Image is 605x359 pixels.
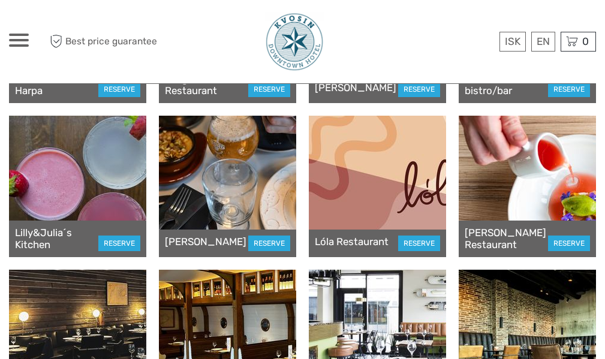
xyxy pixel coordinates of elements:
[315,82,396,93] a: [PERSON_NAME]
[165,236,246,248] a: [PERSON_NAME]
[15,73,98,97] a: La Primavera - Harpa
[98,82,140,97] a: RESERVE
[248,82,290,97] a: RESERVE
[98,236,140,251] a: RESERVE
[315,236,389,248] a: Lóla Restaurant
[580,35,591,47] span: 0
[15,227,98,251] a: Lilly&Julia´s Kitchen
[505,35,520,47] span: ISK
[17,21,136,31] p: We're away right now. Please check back later!
[265,12,324,71] img: 48-093e29fa-b2a2-476f-8fe8-72743a87ce49_logo_big.jpg
[531,32,555,52] div: EN
[248,236,290,251] a: RESERVE
[465,227,548,251] a: [PERSON_NAME] Restaurant
[548,236,590,251] a: RESERVE
[138,19,152,33] button: Open LiveChat chat widget
[165,73,248,97] a: Langbest Restaurant
[548,82,590,97] a: RESERVE
[398,82,440,97] a: RESERVE
[398,236,440,251] a: RESERVE
[47,32,157,52] span: Best price guarantee
[465,73,548,97] a: LiBRARY bistro/bar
